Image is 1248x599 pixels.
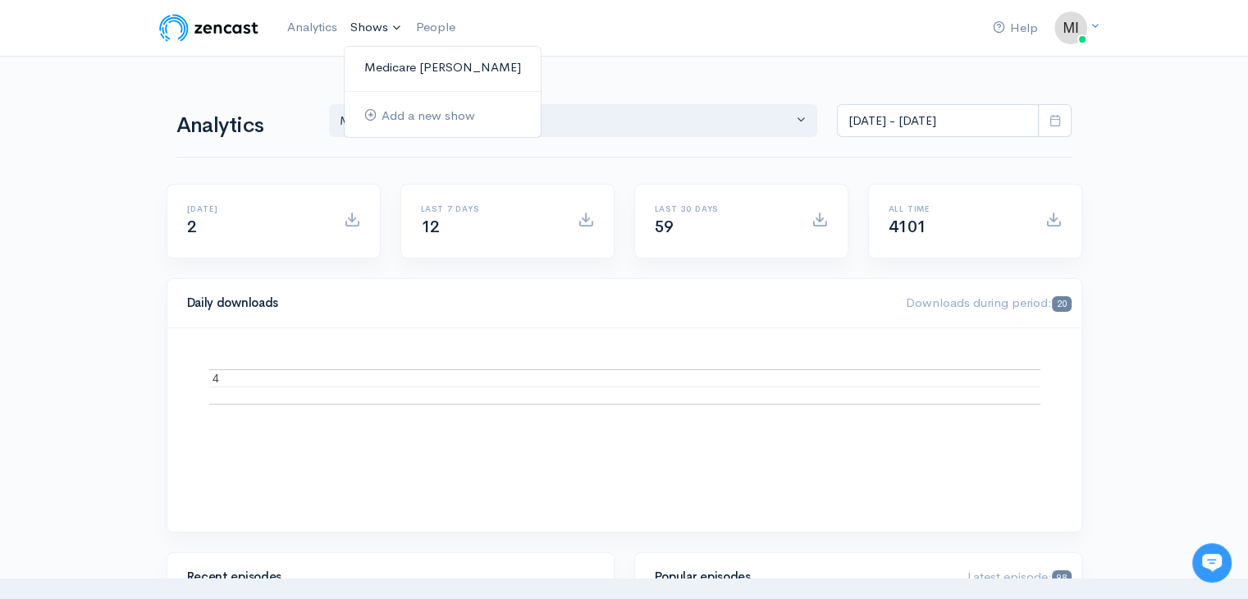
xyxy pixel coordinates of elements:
div: Medicare [PERSON_NAME] [340,112,793,130]
h4: Daily downloads [187,296,887,310]
a: People [409,10,462,45]
h4: Recent episodes [187,570,584,584]
button: New conversation [13,126,315,160]
iframe: gist-messenger-bubble-iframe [1192,543,1232,583]
span: Downloads during period: [906,295,1071,310]
h4: Popular episodes [655,570,949,584]
a: Analytics [281,10,344,45]
a: Help [986,11,1045,46]
button: Medicare Misty [329,104,818,138]
span: New conversation [106,136,197,149]
text: 4 [213,372,219,385]
span: 2 [187,217,197,237]
a: Add a new show [345,102,541,130]
a: Medicare [PERSON_NAME] [345,53,541,82]
span: Latest episode: [967,569,1071,584]
p: Find an answer quickly [10,191,318,211]
span: 20 [1052,296,1071,312]
h6: All time [889,204,1026,213]
h1: Analytics [176,114,309,138]
h6: [DATE] [187,204,324,213]
img: ... [1054,11,1087,44]
span: 4101 [889,217,926,237]
span: 12 [421,217,440,237]
h6: Last 7 days [421,204,558,213]
a: Shows [344,10,409,46]
svg: A chart. [187,348,1062,512]
input: analytics date range selector [837,104,1039,138]
h6: Last 30 days [655,204,792,213]
span: 59 [655,217,674,237]
input: Search articles [35,218,305,251]
span: 98 [1052,570,1071,586]
img: ZenCast Logo [157,11,261,44]
ul: Shows [344,46,542,138]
